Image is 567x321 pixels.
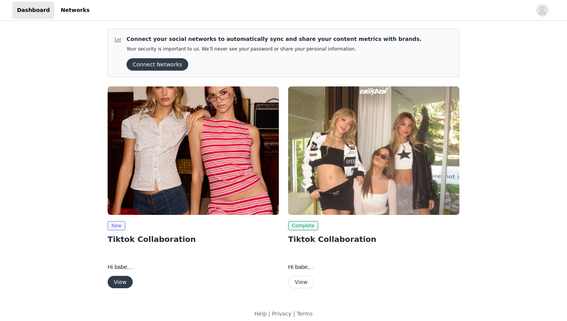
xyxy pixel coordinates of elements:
[297,311,312,317] a: Terms
[127,35,422,43] p: Connect your social networks to automatically sync and share your content metrics with brands.
[108,276,133,288] button: View
[538,4,546,17] div: avatar
[288,233,459,245] h2: Tiktok Collaboration
[12,2,54,19] a: Dashboard
[108,264,134,270] span: Hi babe,
[108,233,279,245] h2: Tiktok Collaboration
[288,264,314,270] span: Hi babe,
[293,311,295,317] span: |
[108,221,125,230] span: New
[127,58,188,71] button: Connect Networks
[288,86,459,215] img: Edikted
[268,311,270,317] span: |
[254,311,267,317] a: Help
[127,46,422,52] p: Your security is important to us. We’ll never see your password or share your personal information.
[108,86,279,215] img: Edikted
[272,311,292,317] a: Privacy
[56,2,94,19] a: Networks
[288,276,314,288] button: View
[288,279,314,285] a: View
[108,279,133,285] a: View
[288,221,318,230] span: Complete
